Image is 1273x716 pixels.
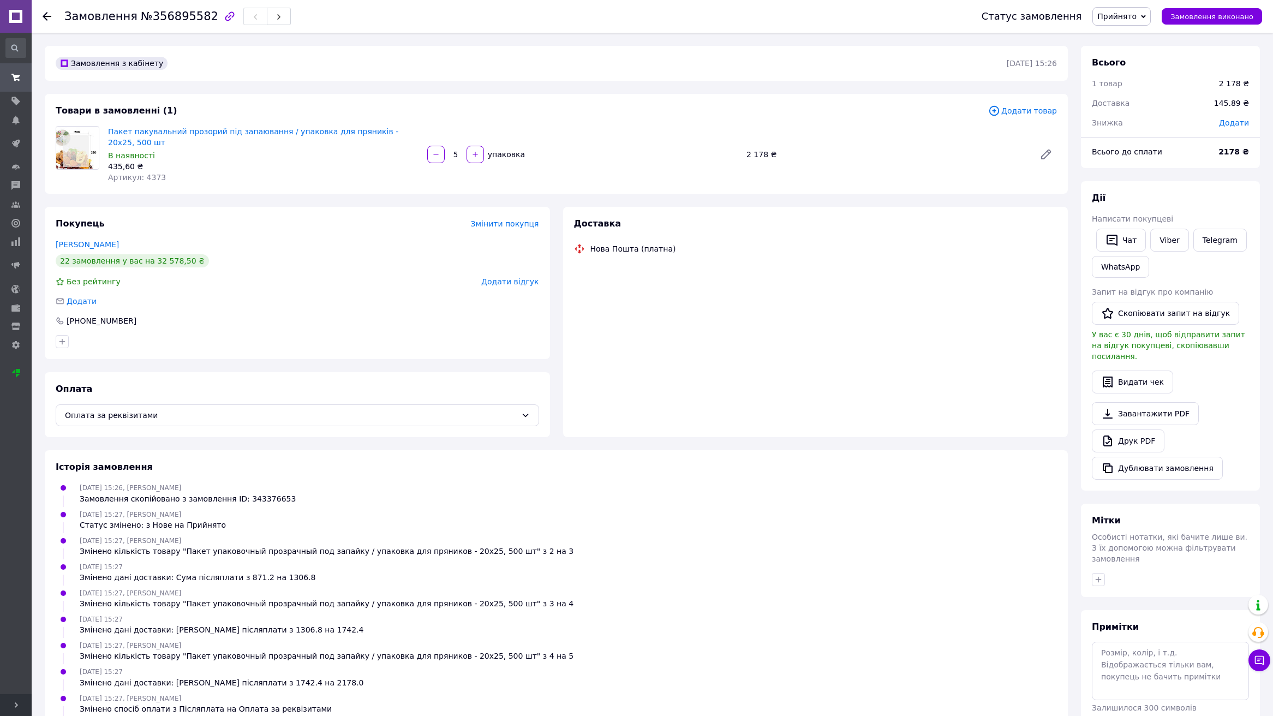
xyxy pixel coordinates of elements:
[56,254,209,267] div: 22 замовлення у вас на 32 578,50 ₴
[56,127,99,169] img: Пакет пакувальний прозорий під запаювання / упаковка для пряників - 20х25, 500 шт
[588,243,679,254] div: Нова Пошта (платна)
[1208,91,1256,115] div: 145.89 ₴
[65,409,517,421] span: Оплата за реквізитами
[1096,229,1146,252] button: Чат
[67,277,121,286] span: Без рейтингу
[1092,457,1223,480] button: Дублювати замовлення
[80,695,181,702] span: [DATE] 15:27, [PERSON_NAME]
[1007,59,1057,68] time: [DATE] 15:26
[80,598,573,609] div: Змінено кількість товару "Пакет упаковочный прозрачный под запайку / упаковка для пряников - 20х2...
[481,277,539,286] span: Додати відгук
[65,315,138,326] div: [PHONE_NUMBER]
[1092,214,1173,223] span: Написати покупцеві
[80,624,364,635] div: Змінено дані доставки: [PERSON_NAME] післяплати з 1306.8 на 1742.4
[1248,649,1270,671] button: Чат з покупцем
[982,11,1082,22] div: Статус замовлення
[1193,229,1247,252] a: Telegram
[108,127,398,147] a: Пакет пакувальний прозорий під запаювання / упаковка для пряників - 20х25, 500 шт
[1092,118,1123,127] span: Знижка
[1092,79,1122,88] span: 1 товар
[1092,622,1139,632] span: Примітки
[67,297,97,306] span: Додати
[56,462,153,472] span: Історія замовлення
[1092,402,1199,425] a: Завантажити PDF
[1035,144,1057,165] a: Редагувати
[1092,533,1247,563] span: Особисті нотатки, які бачите лише ви. З їх допомогою можна фільтрувати замовлення
[80,563,123,571] span: [DATE] 15:27
[471,219,539,228] span: Змінити покупця
[1092,193,1105,203] span: Дії
[1092,57,1126,68] span: Всього
[64,10,138,23] span: Замовлення
[485,149,526,160] div: упаковка
[1150,229,1188,252] a: Viber
[80,589,181,597] span: [DATE] 15:27, [PERSON_NAME]
[80,651,573,661] div: Змінено кількість товару "Пакет упаковочный прозрачный под запайку / упаковка для пряников - 20х2...
[80,484,181,492] span: [DATE] 15:26, [PERSON_NAME]
[1097,12,1137,21] span: Прийнято
[742,147,1031,162] div: 2 178 ₴
[1092,703,1197,712] span: Залишилося 300 символів
[574,218,621,229] span: Доставка
[108,161,419,172] div: 435,60 ₴
[1092,99,1129,108] span: Доставка
[80,493,296,504] div: Замовлення скопійовано з замовлення ID: 343376653
[80,511,181,518] span: [DATE] 15:27, [PERSON_NAME]
[1170,13,1253,21] span: Замовлення виконано
[80,537,181,545] span: [DATE] 15:27, [PERSON_NAME]
[80,520,226,530] div: Статус змінено: з Нове на Прийнято
[108,173,166,182] span: Артикул: 4373
[108,151,155,160] span: В наявності
[56,57,168,70] div: Замовлення з кабінету
[1092,288,1213,296] span: Запит на відгук про компанію
[1218,147,1249,156] b: 2178 ₴
[988,105,1057,117] span: Додати товар
[1092,302,1239,325] button: Скопіювати запит на відгук
[56,218,105,229] span: Покупець
[1219,118,1249,127] span: Додати
[80,572,316,583] div: Змінено дані доставки: Сума післяплати з 871.2 на 1306.8
[80,546,573,557] div: Змінено кількість товару "Пакет упаковочный прозрачный под запайку / упаковка для пряников - 20х2...
[1092,330,1245,361] span: У вас є 30 днів, щоб відправити запит на відгук покупцеві, скопіювавши посилання.
[1219,78,1249,89] div: 2 178 ₴
[80,668,123,676] span: [DATE] 15:27
[56,384,92,394] span: Оплата
[1092,515,1121,526] span: Мітки
[56,105,177,116] span: Товари в замовленні (1)
[1092,429,1164,452] a: Друк PDF
[1092,147,1162,156] span: Всього до сплати
[1162,8,1262,25] button: Замовлення виконано
[141,10,218,23] span: №356895582
[80,677,364,688] div: Змінено дані доставки: [PERSON_NAME] післяплати з 1742.4 на 2178.0
[1092,371,1173,393] button: Видати чек
[80,616,123,623] span: [DATE] 15:27
[1092,256,1149,278] a: WhatsApp
[80,703,332,714] div: Змінено спосіб оплати з Післяплата на Оплата за реквізитами
[43,11,51,22] div: Повернутися назад
[80,642,181,649] span: [DATE] 15:27, [PERSON_NAME]
[56,240,119,249] a: [PERSON_NAME]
